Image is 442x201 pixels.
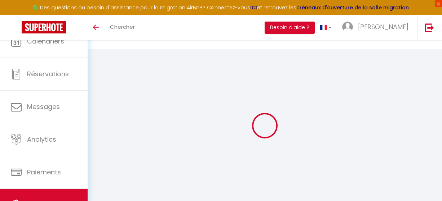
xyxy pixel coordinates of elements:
[105,15,140,40] a: Chercher
[265,22,315,34] button: Besoin d'aide ?
[358,22,408,31] span: [PERSON_NAME]
[110,23,135,31] span: Chercher
[296,4,409,11] a: créneaux d'ouverture de la salle migration
[27,37,64,46] span: Calendriers
[27,102,60,111] span: Messages
[425,23,434,32] img: logout
[337,15,417,40] a: ... [PERSON_NAME]
[27,135,56,144] span: Analytics
[342,22,353,32] img: ...
[22,21,66,33] img: Super Booking
[27,69,69,78] span: Réservations
[250,4,257,11] a: ICI
[27,168,61,177] span: Paiements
